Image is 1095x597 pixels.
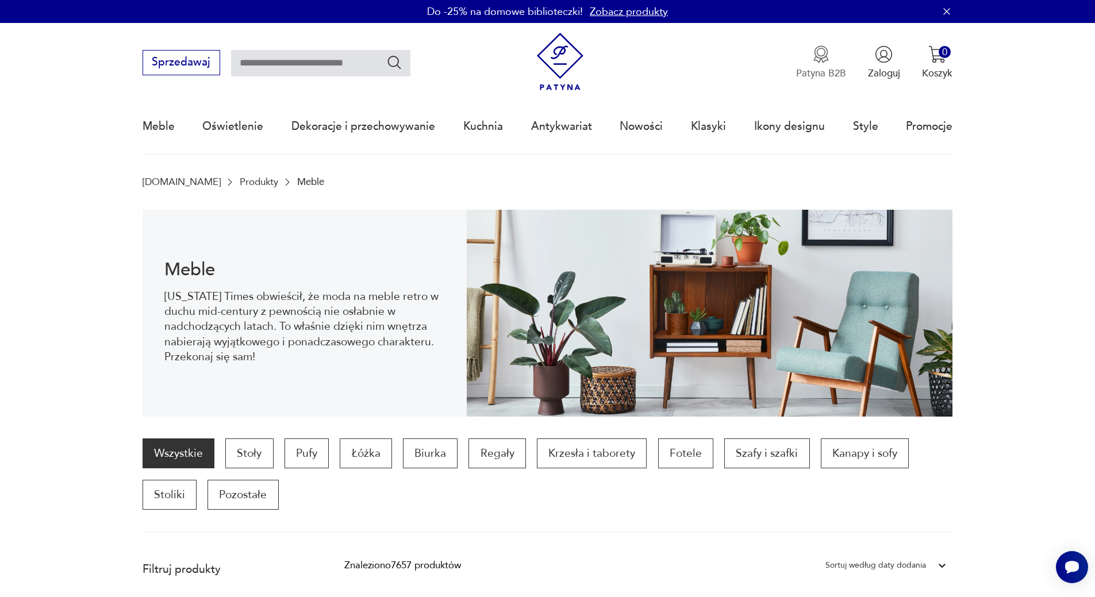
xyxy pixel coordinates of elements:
[143,480,197,510] a: Stoliki
[240,176,278,187] a: Produkty
[291,100,435,153] a: Dekoracje i przechowywanie
[143,59,220,68] a: Sprzedawaj
[796,45,846,80] a: Ikona medaluPatyna B2B
[754,100,825,153] a: Ikony designu
[143,176,221,187] a: [DOMAIN_NAME]
[796,45,846,80] button: Patyna B2B
[143,50,220,75] button: Sprzedawaj
[620,100,663,153] a: Nowości
[868,67,900,80] p: Zaloguj
[468,438,525,468] a: Regały
[427,5,583,19] p: Do -25% na domowe biblioteczki!
[344,558,461,573] div: Znaleziono 7657 produktów
[467,210,953,417] img: Meble
[658,438,713,468] a: Fotele
[821,438,909,468] a: Kanapy i sofy
[1056,551,1088,583] iframe: Smartsupp widget button
[812,45,830,63] img: Ikona medalu
[403,438,458,468] a: Biurka
[340,438,391,468] a: Łóżka
[208,480,278,510] a: Pozostałe
[225,438,273,468] a: Stoły
[531,100,592,153] a: Antykwariat
[285,438,329,468] a: Pufy
[143,100,175,153] a: Meble
[386,54,403,71] button: Szukaj
[531,33,589,91] img: Patyna - sklep z meblami i dekoracjami vintage
[939,46,951,58] div: 0
[922,67,952,80] p: Koszyk
[724,438,809,468] a: Szafy i szafki
[922,45,952,80] button: 0Koszyk
[868,45,900,80] button: Zaloguj
[463,100,503,153] a: Kuchnia
[164,261,444,278] h1: Meble
[691,100,726,153] a: Klasyki
[853,100,878,153] a: Style
[143,438,214,468] a: Wszystkie
[825,558,926,573] div: Sortuj według daty dodania
[906,100,952,153] a: Promocje
[928,45,946,63] img: Ikona koszyka
[297,176,324,187] p: Meble
[590,5,668,19] a: Zobacz produkty
[202,100,263,153] a: Oświetlenie
[875,45,893,63] img: Ikonka użytkownika
[796,67,846,80] p: Patyna B2B
[143,562,312,577] p: Filtruj produkty
[537,438,647,468] a: Krzesła i taborety
[164,289,444,365] p: [US_STATE] Times obwieścił, że moda na meble retro w duchu mid-century z pewnością nie osłabnie w...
